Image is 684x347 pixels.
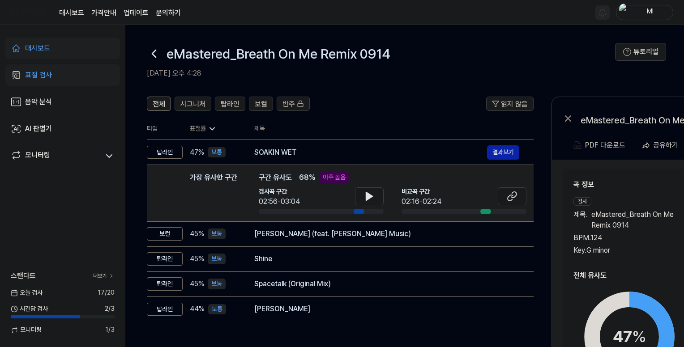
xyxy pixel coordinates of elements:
div: 02:56-03:04 [259,196,300,207]
h1: eMastered_Breath On Me Remix 0914 [167,44,390,63]
button: 결과보기 [487,145,519,160]
button: 보컬 [249,97,273,111]
a: 문의하기 [156,8,181,18]
button: 읽지 않음 [486,97,534,111]
button: 전체 [147,97,171,111]
div: 탑라인 [147,252,183,266]
span: 17 / 20 [98,288,115,297]
div: 음악 분석 [25,97,52,107]
a: 표절 검사 [5,64,120,86]
span: 1 / 3 [105,326,115,334]
div: 보컬 [147,227,183,241]
button: 튜토리얼 [615,43,666,61]
div: 탑라인 [147,277,183,291]
span: 검사곡 구간 [259,187,300,196]
div: 아주 높음 [319,172,349,183]
span: 45 % [190,254,204,264]
span: 전체 [153,99,165,110]
span: 보컬 [255,99,267,110]
span: 스탠다드 [11,271,36,281]
button: 탑라인 [215,97,245,111]
div: SOAKIN WET [254,147,487,158]
a: 더보기 [93,272,115,280]
div: [PERSON_NAME] [254,304,519,314]
div: 가장 유사한 구간 [190,172,237,214]
div: 공유하기 [653,140,678,151]
button: 시그니처 [175,97,211,111]
h2: [DATE] 오후 4:28 [147,68,615,79]
button: profileMl [616,5,673,20]
span: 시간당 검사 [11,305,48,313]
div: 표절률 [190,124,240,133]
th: 제목 [254,118,534,140]
span: 모니터링 [11,326,42,334]
img: PDF Download [573,141,581,149]
button: 반주 [277,97,310,111]
span: 구간 유사도 [259,172,292,183]
span: % [632,327,646,346]
div: 탑라인 [147,146,183,159]
div: [PERSON_NAME] (feat. [PERSON_NAME] Music) [254,229,519,239]
div: 보통 [208,254,226,264]
a: 음악 분석 [5,91,120,113]
div: 표절 검사 [25,70,52,80]
span: 44 % [190,304,205,314]
span: 제목 . [573,209,588,231]
div: 보통 [208,304,226,315]
div: Ml [633,7,667,17]
a: 대시보드 [5,38,120,59]
span: 오늘 검사 [11,288,43,297]
div: 보통 [208,279,226,289]
span: 반주 [282,99,295,110]
img: 알림 [597,7,608,18]
span: 45 % [190,279,204,289]
a: 업데이트 [124,8,149,18]
div: 대시보드 [25,43,50,54]
a: 대시보드 [59,8,84,18]
a: AI 판별기 [5,118,120,140]
div: Shine [254,254,519,264]
div: 02:16-02:24 [402,196,441,207]
a: 모니터링 [11,150,100,162]
img: profile [619,4,630,21]
span: 탑라인 [221,99,239,110]
button: PDF 다운로드 [572,136,627,154]
span: 68 % [299,172,316,183]
div: 검사 [573,197,591,206]
span: 읽지 않음 [501,99,528,110]
span: 47 % [190,147,204,158]
th: 타입 [147,118,183,140]
div: BPM. 124 [573,233,684,243]
span: 45 % [190,229,204,239]
span: eMastered_Breath On Me Remix 0914 [591,209,684,231]
div: AI 판별기 [25,123,52,134]
div: 모니터링 [25,150,50,162]
div: PDF 다운로드 [585,140,625,151]
div: 보통 [208,147,226,158]
span: 2 / 3 [105,305,115,313]
span: 비교곡 구간 [402,187,441,196]
div: Key. G minor [573,245,684,256]
div: 보통 [208,229,226,239]
button: 가격안내 [91,8,116,18]
div: Spacetalk (Original Mix) [254,279,519,289]
div: 탑라인 [147,303,183,316]
span: 시그니처 [180,99,205,110]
